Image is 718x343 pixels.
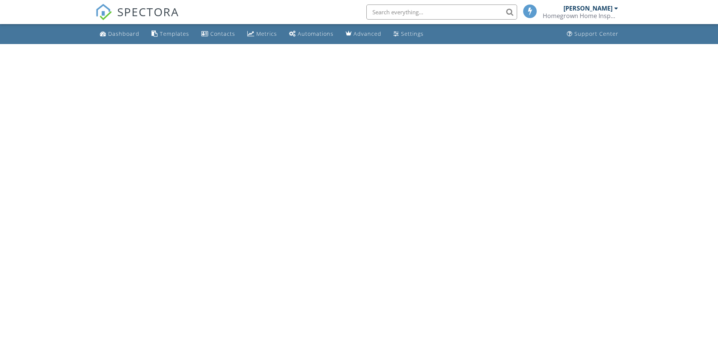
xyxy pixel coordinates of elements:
[210,30,235,37] div: Contacts
[564,27,622,41] a: Support Center
[543,12,618,20] div: Homegrown Home Inspection
[97,27,142,41] a: Dashboard
[574,30,618,37] div: Support Center
[108,30,139,37] div: Dashboard
[160,30,189,37] div: Templates
[563,5,612,12] div: [PERSON_NAME]
[244,27,280,41] a: Metrics
[286,27,337,41] a: Automations (Basic)
[343,27,384,41] a: Advanced
[390,27,427,41] a: Settings
[298,30,334,37] div: Automations
[256,30,277,37] div: Metrics
[95,10,179,26] a: SPECTORA
[95,4,112,20] img: The Best Home Inspection Software - Spectora
[366,5,517,20] input: Search everything...
[148,27,192,41] a: Templates
[354,30,381,37] div: Advanced
[401,30,424,37] div: Settings
[198,27,238,41] a: Contacts
[117,4,179,20] span: SPECTORA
